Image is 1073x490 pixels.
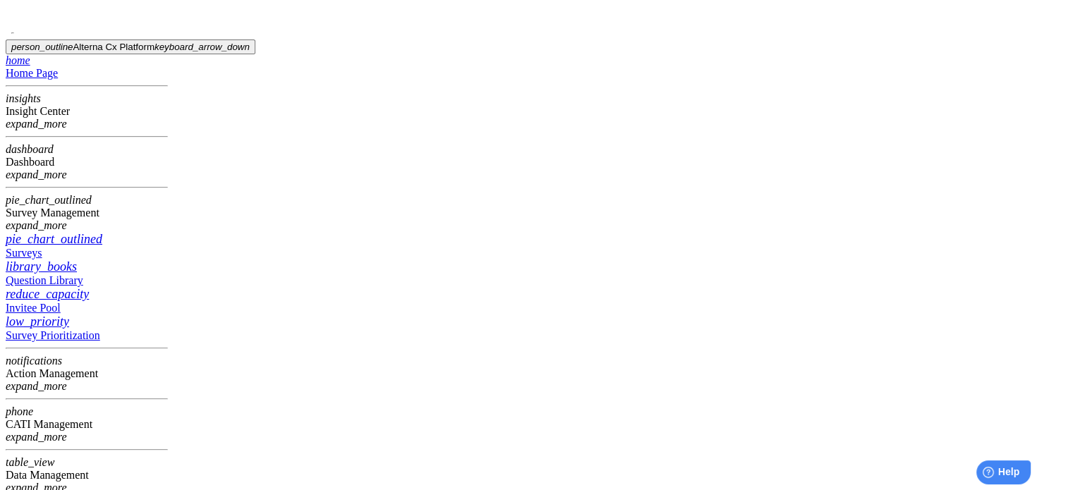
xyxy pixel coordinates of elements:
i: expand_more [6,118,67,130]
div: Surveys [6,247,168,259]
div: Dashboard [6,156,168,169]
div: Invitee Pool [6,302,168,314]
i: low_priority [6,314,69,329]
i: dashboard [6,143,54,155]
div: Data Management [6,469,168,482]
span: Alterna Cx Platform [73,42,154,52]
a: Question Library [6,259,168,287]
i: pie_chart_outlined [6,232,102,246]
i: insights [6,92,41,104]
button: Alterna Cx Platform [6,39,255,54]
i: person_outline [11,42,73,52]
div: Action Management [6,367,168,380]
a: Home Page [6,54,168,80]
div: Question Library [6,274,168,287]
a: Invitee Pool [6,287,168,314]
i: expand_more [6,431,67,443]
i: reduce_capacity [6,287,89,301]
i: expand_more [6,380,67,392]
i: keyboard_arrow_down [154,42,250,52]
i: notifications [6,355,62,367]
i: pie_chart_outlined [6,194,92,206]
i: library_books [6,259,77,274]
div: Home Page [6,67,168,80]
a: Surveys [6,232,168,259]
a: Survey Prioritization [6,314,168,342]
i: expand_more [6,219,67,231]
div: Insight Center [6,105,168,118]
i: home [6,54,30,66]
div: CATI Management [6,418,168,431]
i: phone [6,405,33,417]
div: Survey Prioritization [6,329,168,342]
i: expand_more [6,169,67,180]
div: Survey Management [6,207,168,219]
i: table_view [6,456,54,468]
